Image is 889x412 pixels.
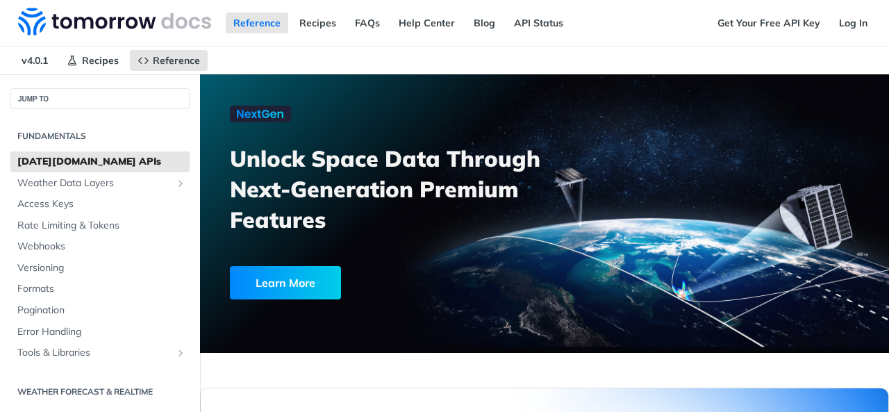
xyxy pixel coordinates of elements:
[226,13,288,33] a: Reference
[10,343,190,363] a: Tools & LibrariesShow subpages for Tools & Libraries
[17,155,186,169] span: [DATE][DOMAIN_NAME] APIs
[831,13,875,33] a: Log In
[10,322,190,343] a: Error Handling
[10,386,190,398] h2: Weather Forecast & realtime
[10,279,190,299] a: Formats
[10,173,190,194] a: Weather Data LayersShow subpages for Weather Data Layers
[10,194,190,215] a: Access Keys
[17,282,186,296] span: Formats
[230,106,291,122] img: NextGen
[17,346,172,360] span: Tools & Libraries
[230,143,560,235] h3: Unlock Space Data Through Next-Generation Premium Features
[17,219,186,233] span: Rate Limiting & Tokens
[10,300,190,321] a: Pagination
[466,13,503,33] a: Blog
[82,54,119,67] span: Recipes
[59,50,126,71] a: Recipes
[10,258,190,279] a: Versioning
[230,266,494,299] a: Learn More
[17,261,186,275] span: Versioning
[292,13,344,33] a: Recipes
[10,236,190,257] a: Webhooks
[347,13,388,33] a: FAQs
[230,266,341,299] div: Learn More
[17,176,172,190] span: Weather Data Layers
[18,8,211,35] img: Tomorrow.io Weather API Docs
[153,54,200,67] span: Reference
[17,240,186,254] span: Webhooks
[17,325,186,339] span: Error Handling
[175,178,186,189] button: Show subpages for Weather Data Layers
[175,347,186,359] button: Show subpages for Tools & Libraries
[130,50,208,71] a: Reference
[10,130,190,142] h2: Fundamentals
[391,13,463,33] a: Help Center
[17,304,186,318] span: Pagination
[10,88,190,109] button: JUMP TO
[506,13,571,33] a: API Status
[17,197,186,211] span: Access Keys
[10,215,190,236] a: Rate Limiting & Tokens
[10,151,190,172] a: [DATE][DOMAIN_NAME] APIs
[14,50,56,71] span: v4.0.1
[710,13,828,33] a: Get Your Free API Key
